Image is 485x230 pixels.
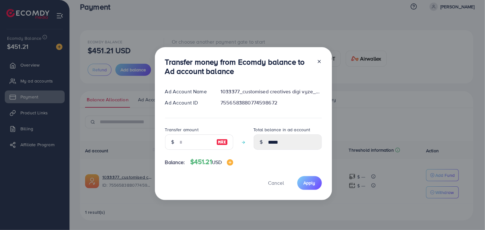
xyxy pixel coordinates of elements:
button: Cancel [260,176,292,190]
img: image [216,138,228,146]
h3: Transfer money from Ecomdy balance to Ad account balance [165,57,312,76]
div: Ad Account ID [160,99,216,106]
img: image [227,159,233,166]
label: Transfer amount [165,126,199,133]
h4: $451.21 [190,158,234,166]
span: Apply [304,180,315,186]
button: Apply [297,176,322,190]
span: USD [212,159,222,166]
span: Balance: [165,159,185,166]
div: 7556583880774598672 [215,99,327,106]
div: 1033377_customised creatives digi vyze_1759404336162 [215,88,327,95]
iframe: Chat [458,201,480,225]
span: Cancel [268,179,284,186]
label: Total balance in ad account [254,126,310,133]
div: Ad Account Name [160,88,216,95]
